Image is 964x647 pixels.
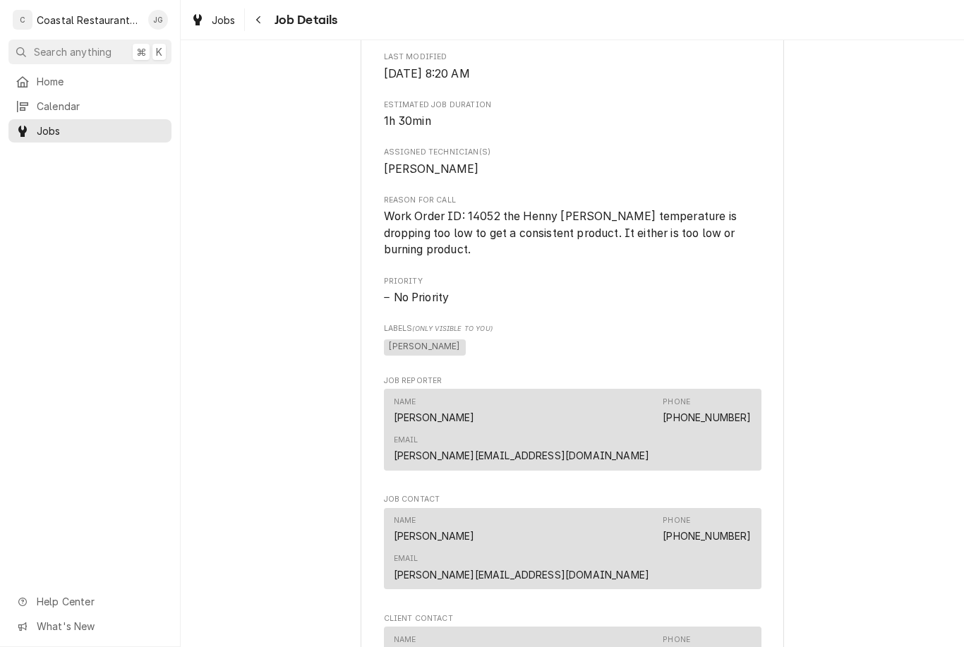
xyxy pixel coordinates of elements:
span: [PERSON_NAME] [384,339,466,356]
div: [PERSON_NAME] [394,410,475,425]
div: Name [394,515,475,543]
div: Phone [663,515,751,543]
div: James Gatton's Avatar [148,10,168,30]
span: Last Modified [384,66,761,83]
div: Name [394,634,416,646]
span: Labels [384,323,761,334]
span: Last Modified [384,52,761,63]
div: Priority [384,276,761,306]
span: Assigned Technician(s) [384,147,761,158]
a: Jobs [185,8,241,32]
span: Reason For Call [384,208,761,258]
span: [object Object] [384,337,761,358]
span: Home [37,74,164,89]
span: (Only Visible to You) [412,325,492,332]
span: Calendar [37,99,164,114]
span: Help Center [37,594,163,609]
a: [PERSON_NAME][EMAIL_ADDRESS][DOMAIN_NAME] [394,449,650,461]
div: [object Object] [384,323,761,358]
span: Client Contact [384,613,761,624]
span: Job Reporter [384,375,761,387]
span: K [156,44,162,59]
div: C [13,10,32,30]
div: Phone [663,634,690,646]
a: Go to What's New [8,615,171,638]
div: Estimated Job Duration [384,99,761,130]
a: Jobs [8,119,171,143]
div: Email [394,435,418,446]
span: ⌘ [136,44,146,59]
div: Phone [663,397,751,425]
span: Job Details [270,11,338,30]
a: [PHONE_NUMBER] [663,530,751,542]
span: [DATE] 8:20 AM [384,67,470,80]
span: Reason For Call [384,195,761,206]
a: [PERSON_NAME][EMAIL_ADDRESS][DOMAIN_NAME] [394,569,650,581]
span: [PERSON_NAME] [384,162,479,176]
div: Assigned Technician(s) [384,147,761,177]
div: Name [394,397,475,425]
span: Search anything [34,44,112,59]
span: Estimated Job Duration [384,113,761,130]
div: Reason For Call [384,195,761,258]
div: Name [394,515,416,526]
div: No Priority [384,289,761,306]
div: Phone [663,515,690,526]
div: Email [394,553,650,581]
div: Job Reporter List [384,389,761,477]
span: Priority [384,276,761,287]
div: Job Reporter [384,375,761,477]
div: Phone [663,397,690,408]
span: Jobs [37,123,164,138]
div: Job Contact [384,494,761,595]
div: Last Modified [384,52,761,82]
div: Name [394,397,416,408]
button: Navigate back [248,8,270,31]
span: Jobs [212,13,236,28]
div: Job Contact List [384,508,761,596]
button: Search anything⌘K [8,40,171,64]
div: [PERSON_NAME] [394,528,475,543]
div: Contact [384,389,761,471]
a: Go to Help Center [8,590,171,613]
div: Contact [384,508,761,590]
span: 1h 30min [384,114,431,128]
div: Email [394,553,418,564]
span: Assigned Technician(s) [384,161,761,178]
div: Coastal Restaurant Repair [37,13,140,28]
div: Email [394,435,650,463]
div: JG [148,10,168,30]
span: Estimated Job Duration [384,99,761,111]
a: Home [8,70,171,93]
a: [PHONE_NUMBER] [663,411,751,423]
span: What's New [37,619,163,634]
a: Calendar [8,95,171,118]
span: Job Contact [384,494,761,505]
span: Priority [384,289,761,306]
span: Work Order ID: 14052 the Henny [PERSON_NAME] temperature is dropping too low to get a consistent ... [384,210,740,256]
